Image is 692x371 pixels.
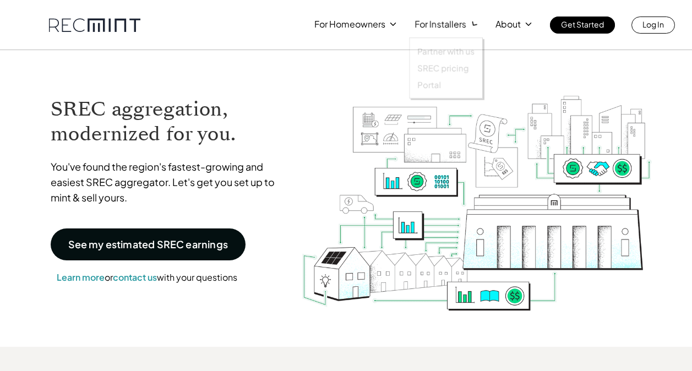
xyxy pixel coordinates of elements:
p: Get Started [561,17,604,32]
a: Log In [631,17,675,34]
p: For Installers [415,17,466,32]
p: or with your questions [51,270,243,285]
p: You've found the region's fastest-growing and easiest SREC aggregator. Let's get you set up to mi... [51,159,285,205]
a: Get Started [550,17,615,34]
p: About [495,17,521,32]
a: See my estimated SREC earnings [51,228,246,260]
h1: SREC aggregation, modernized for you. [51,97,285,146]
p: See my estimated SREC earnings [68,239,228,249]
a: Learn more [57,271,105,283]
img: RECmint value cycle [301,67,652,314]
a: contact us [113,271,157,283]
p: Log In [642,17,664,32]
p: For Homeowners [314,17,385,32]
